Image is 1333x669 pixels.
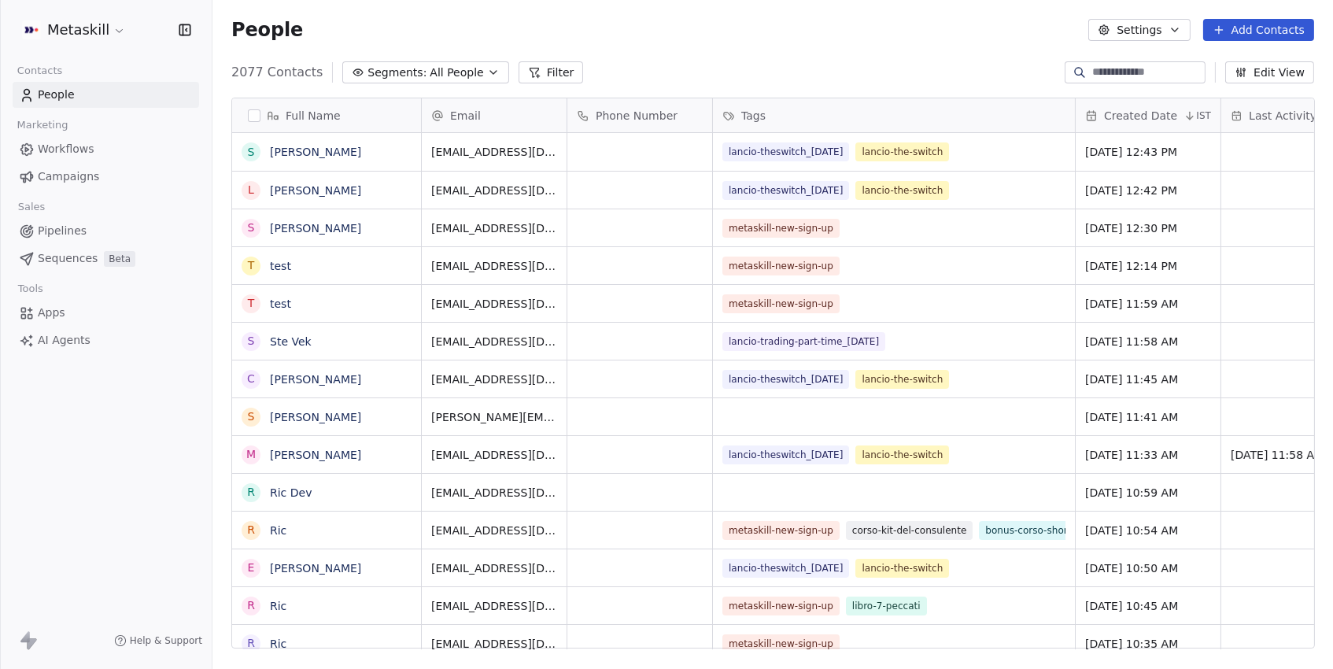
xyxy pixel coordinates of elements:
div: S [248,144,255,161]
a: Apps [13,300,199,326]
span: [DATE] 11:33 AM [1085,447,1211,463]
button: Edit View [1225,61,1314,83]
div: Phone Number [567,98,712,132]
span: Pipelines [38,223,87,239]
span: bonus-corso-short-selling-program [979,521,1155,540]
span: [DATE] 12:43 PM [1085,144,1211,160]
a: Pipelines [13,218,199,244]
span: Help & Support [130,634,202,647]
div: Created DateIST [1076,98,1220,132]
span: lancio-theswitch_[DATE] [722,559,849,578]
span: Tools [11,277,50,301]
div: M [246,446,256,463]
span: Beta [104,251,135,267]
a: AI Agents [13,327,199,353]
span: [DATE] 12:42 PM [1085,183,1211,198]
div: L [248,182,254,198]
a: Ric [270,600,286,612]
span: Full Name [286,108,341,124]
div: R [247,597,255,614]
span: Apps [38,305,65,321]
span: [DATE] 12:14 PM [1085,258,1211,274]
span: AI Agents [38,332,90,349]
span: [EMAIL_ADDRESS][DOMAIN_NAME] [431,485,557,501]
span: IST [1196,109,1211,122]
span: lancio-theswitch_[DATE] [722,142,849,161]
span: metaskill-new-sign-up [722,219,840,238]
a: test [270,298,291,310]
div: S [248,408,255,425]
a: Ste Vek [270,335,312,348]
button: Add Contacts [1203,19,1314,41]
span: [EMAIL_ADDRESS][DOMAIN_NAME] [431,371,557,387]
span: [DATE] 11:59 AM [1085,296,1211,312]
a: Ric Dev [270,486,312,499]
span: [DATE] 10:59 AM [1085,485,1211,501]
span: [EMAIL_ADDRESS][DOMAIN_NAME] [431,296,557,312]
span: Contacts [10,59,69,83]
span: 2077 Contacts [231,63,323,82]
span: [DATE] 11:45 AM [1085,371,1211,387]
span: lancio-theswitch_[DATE] [722,370,849,389]
a: SequencesBeta [13,246,199,272]
a: [PERSON_NAME] [270,222,361,235]
span: [PERSON_NAME][EMAIL_ADDRESS][DOMAIN_NAME] [431,409,557,425]
div: S [248,220,255,236]
span: Created Date [1104,108,1177,124]
div: E [248,560,255,576]
span: [EMAIL_ADDRESS][DOMAIN_NAME] [431,258,557,274]
button: Settings [1088,19,1190,41]
div: Tags [713,98,1075,132]
a: [PERSON_NAME] [270,146,361,158]
span: [EMAIL_ADDRESS][DOMAIN_NAME] [431,447,557,463]
span: [EMAIL_ADDRESS][DOMAIN_NAME] [431,523,557,538]
span: [DATE] 11:41 AM [1085,409,1211,425]
span: lancio-the-switch [855,559,949,578]
span: lancio-the-switch [855,142,949,161]
span: lancio-the-switch [855,181,949,200]
span: lancio-the-switch [855,445,949,464]
span: [DATE] 10:45 AM [1085,598,1211,614]
a: Workflows [13,136,199,162]
span: People [38,87,75,103]
span: [DATE] 11:58 AM [1085,334,1211,349]
div: R [247,484,255,501]
span: [EMAIL_ADDRESS][DOMAIN_NAME] [431,598,557,614]
span: Sequences [38,250,98,267]
span: [EMAIL_ADDRESS][DOMAIN_NAME] [431,220,557,236]
span: metaskill-new-sign-up [722,257,840,275]
span: corso-kit-del-consulente [846,521,973,540]
span: Tags [741,108,766,124]
span: [DATE] 10:54 AM [1085,523,1211,538]
span: metaskill-new-sign-up [722,597,840,615]
div: Full Name [232,98,421,132]
div: S [248,333,255,349]
a: [PERSON_NAME] [270,449,361,461]
span: All People [430,65,483,81]
a: [PERSON_NAME] [270,411,361,423]
span: [DATE] 10:50 AM [1085,560,1211,576]
div: grid [232,133,422,649]
span: [EMAIL_ADDRESS][DOMAIN_NAME] [431,636,557,652]
div: C [247,371,255,387]
span: Segments: [367,65,426,81]
span: Marketing [10,113,75,137]
div: Email [422,98,567,132]
span: Campaigns [38,168,99,185]
span: [DATE] 10:35 AM [1085,636,1211,652]
span: metaskill-new-sign-up [722,521,840,540]
span: [EMAIL_ADDRESS][DOMAIN_NAME] [431,560,557,576]
a: Help & Support [114,634,202,647]
div: t [248,257,255,274]
span: metaskill-new-sign-up [722,634,840,653]
span: People [231,18,303,42]
span: [EMAIL_ADDRESS][DOMAIN_NAME] [431,183,557,198]
a: Ric [270,638,286,650]
span: libro-7-peccati [846,597,927,615]
img: AVATAR%20METASKILL%20-%20Colori%20Positivo.png [22,20,41,39]
a: People [13,82,199,108]
span: lancio-the-switch [855,370,949,389]
a: [PERSON_NAME] [270,373,361,386]
span: lancio-theswitch_[DATE] [722,181,849,200]
span: lancio-theswitch_[DATE] [722,445,849,464]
